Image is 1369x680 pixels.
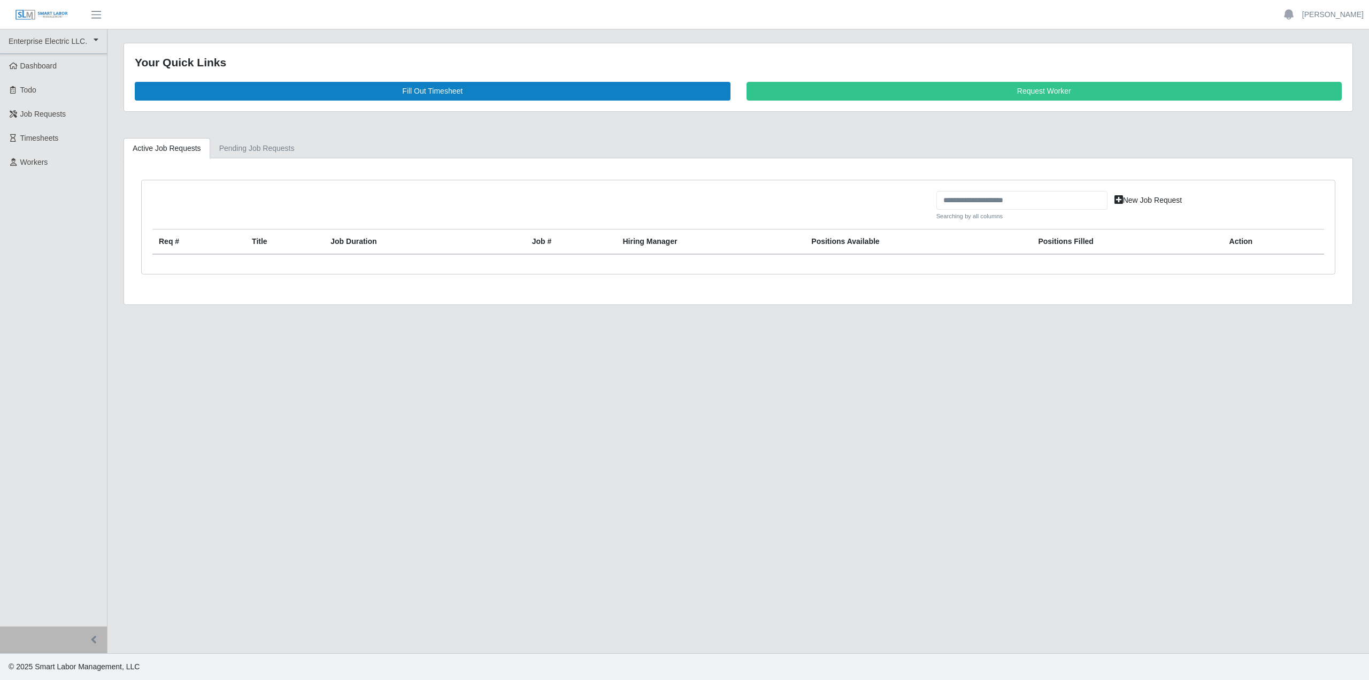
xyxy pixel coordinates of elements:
a: Active Job Requests [124,138,210,159]
a: New Job Request [1107,191,1189,210]
th: Req # [152,230,245,255]
th: Positions Filled [1032,230,1222,255]
a: Fill Out Timesheet [135,82,730,101]
a: Pending Job Requests [210,138,304,159]
th: Action [1223,230,1324,255]
span: Dashboard [20,62,57,70]
th: Positions Available [805,230,1032,255]
th: Job # [526,230,617,255]
th: Title [245,230,324,255]
th: Job Duration [324,230,489,255]
span: Timesheets [20,134,59,142]
span: Job Requests [20,110,66,118]
span: Todo [20,86,36,94]
th: Hiring Manager [616,230,805,255]
a: [PERSON_NAME] [1302,9,1364,20]
img: SLM Logo [15,9,68,21]
span: Workers [20,158,48,166]
small: Searching by all columns [936,212,1107,221]
span: © 2025 Smart Labor Management, LLC [9,662,140,671]
a: Request Worker [747,82,1342,101]
div: Your Quick Links [135,54,1342,71]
